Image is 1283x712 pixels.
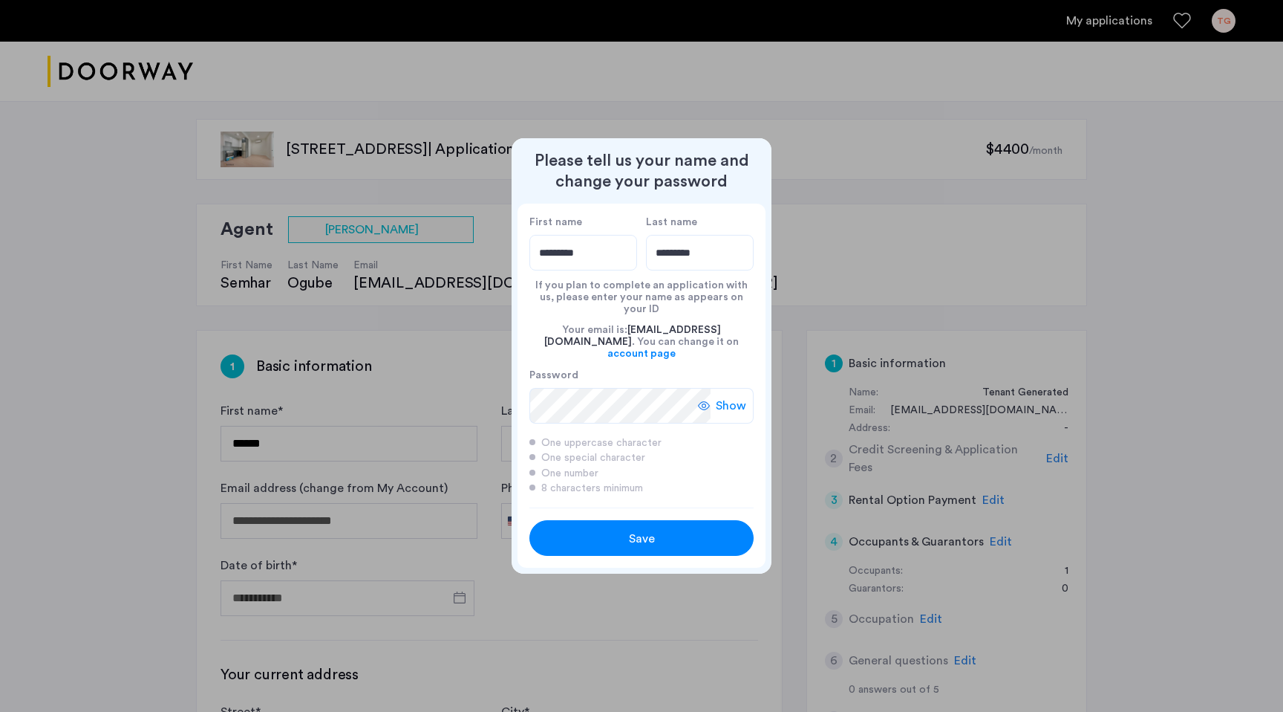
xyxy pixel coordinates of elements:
div: If you plan to complete an application with us, please enter your name as appears on your ID [529,271,754,315]
button: button [529,520,754,556]
div: One number [529,466,754,481]
h2: Please tell us your name and change your password [518,150,765,192]
span: Show [716,397,746,415]
span: Save [629,530,655,548]
span: [EMAIL_ADDRESS][DOMAIN_NAME] [544,325,721,347]
div: One special character [529,450,754,465]
div: 8 characters minimum [529,481,754,496]
div: One uppercase character [529,436,754,450]
label: Password [529,369,711,382]
label: First name [529,216,637,229]
div: Your email is: . You can change it on [529,315,754,369]
a: account page [607,348,676,360]
label: Last name [646,216,754,229]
